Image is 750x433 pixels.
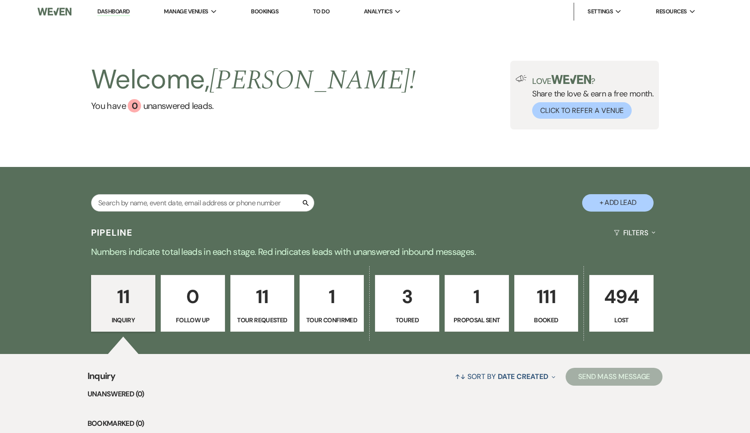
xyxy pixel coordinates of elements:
p: 1 [305,282,358,312]
span: Manage Venues [164,7,208,16]
button: Filters [610,221,659,245]
a: 11Inquiry [91,275,155,332]
span: Settings [587,7,613,16]
h2: Welcome, [91,61,416,99]
input: Search by name, event date, email address or phone number [91,194,314,212]
p: Inquiry [97,315,150,325]
span: [PERSON_NAME] ! [209,60,416,101]
span: Analytics [364,7,392,16]
div: Share the love & earn a free month. [527,75,654,119]
a: 111Booked [514,275,579,332]
p: Lost [595,315,648,325]
a: 0Follow Up [161,275,225,332]
img: Weven Logo [37,2,71,21]
p: 111 [520,282,573,312]
p: Proposal Sent [450,315,503,325]
span: Inquiry [87,369,116,388]
button: Sort By Date Created [451,365,558,388]
p: Toured [381,315,433,325]
p: Love ? [532,75,654,85]
a: To Do [313,8,329,15]
button: + Add Lead [582,194,654,212]
p: Numbers indicate total leads in each stage. Red indicates leads with unanswered inbound messages. [54,245,696,259]
span: Resources [656,7,687,16]
a: 11Tour Requested [230,275,295,332]
a: Bookings [251,8,279,15]
p: 11 [236,282,289,312]
li: Bookmarked (0) [87,418,663,429]
p: 1 [450,282,503,312]
h3: Pipeline [91,226,133,239]
p: Follow Up [167,315,219,325]
a: Dashboard [97,8,129,16]
img: weven-logo-green.svg [551,75,591,84]
a: You have 0 unanswered leads. [91,99,416,112]
img: loud-speaker-illustration.svg [516,75,527,82]
p: Tour Requested [236,315,289,325]
span: Date Created [498,372,548,381]
p: Booked [520,315,573,325]
span: ↑↓ [455,372,466,381]
a: 1Proposal Sent [445,275,509,332]
a: 3Toured [375,275,439,332]
p: Tour Confirmed [305,315,358,325]
button: Click to Refer a Venue [532,102,632,119]
li: Unanswered (0) [87,388,663,400]
p: 3 [381,282,433,312]
p: 11 [97,282,150,312]
div: 0 [128,99,141,112]
a: 1Tour Confirmed [300,275,364,332]
button: Send Mass Message [566,368,663,386]
p: 494 [595,282,648,312]
a: 494Lost [589,275,654,332]
p: 0 [167,282,219,312]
